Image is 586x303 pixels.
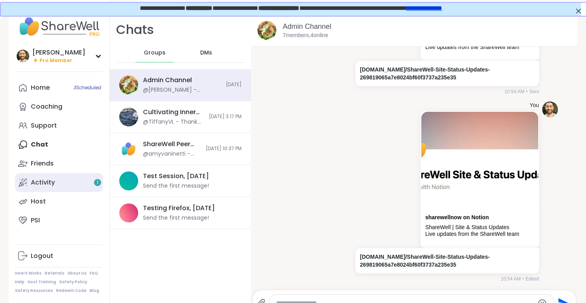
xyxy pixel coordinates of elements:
a: Logout [15,247,103,265]
img: ShareWell | Site & Status Updates [421,112,538,210]
span: Edited [526,275,539,282]
a: Coaching [15,97,103,116]
div: Send the first message! [143,182,209,190]
a: Activity1 [15,173,103,192]
div: Live updates from the ShareWell team [425,44,534,51]
img: Cultivating Inner Strength: Emotional Regulation, Sep 09 [119,107,138,126]
img: ShareWell Nav Logo [15,13,103,40]
div: Friends [31,159,54,168]
div: Activity [31,178,55,187]
a: Admin Channel [283,23,331,30]
span: • [526,88,528,95]
a: Redeem Code [56,288,86,294]
span: [DATE] 3:17 PM [209,113,242,120]
a: Blog [90,288,99,294]
a: Friends [15,154,103,173]
span: [DATE] 10:37 PM [206,145,242,152]
a: PSI [15,211,103,230]
div: Test Session, [DATE] [143,172,209,181]
a: Host [15,192,103,211]
img: ShareWell Peer Council [119,139,138,158]
a: Referrals [45,271,64,276]
div: @amyvaninetti - Thank you for sharing your perspectives, and for the genuine care you show for ou... [143,150,201,158]
h4: You [530,102,539,109]
span: Pro Member [39,57,72,64]
div: [PERSON_NAME] [32,48,85,57]
a: FAQ [90,271,98,276]
img: Admin Channel [257,21,276,40]
a: [DOMAIN_NAME]/ShareWell-Site-Status-Updates-269819065a7e8024bf60f3737a235e35 [360,254,490,268]
div: ShareWell Peer Council [143,140,201,149]
div: Support [31,121,57,130]
div: ShareWell | Site & Status Updates [425,224,534,231]
div: Testing Firefox, [DATE] [143,204,215,213]
a: [DOMAIN_NAME]/ShareWell-Site-Status-Updates-269819065a7e8024bf60f3737a235e35 [360,66,490,81]
a: Host Training [28,279,56,285]
div: @[PERSON_NAME] - [DOMAIN_NAME]/ShareWell-Site-Status-Updates-269819065a7e8024bf60f3737a235e35 [143,86,221,94]
span: DMs [200,49,212,57]
div: @TiffanyVL - Thank you so much [PERSON_NAME] :-) [143,118,204,126]
span: Groups [144,49,165,57]
h1: Chats [116,21,154,39]
span: [DATE] [226,81,242,88]
span: • [522,275,524,282]
img: brett [17,50,29,62]
span: 10:54 AM [501,275,521,282]
span: 3 Scheduled [73,85,101,91]
img: Testing Firefox, Sep 10 [119,203,138,222]
div: Cultivating Inner Strength: Emotional Regulation, [DATE] [143,108,204,117]
img: Test Session, Sep 08 [119,171,138,190]
a: Safety Policy [59,279,87,285]
div: Logout [31,252,53,260]
div: Host [31,197,46,206]
img: https://sharewell-space-live.sfo3.digitaloceanspaces.com/user-generated/d9ea036c-8686-480c-8a8f-e... [542,102,558,117]
a: Safety Resources [15,288,53,294]
a: About Us [68,271,86,276]
a: Help [15,279,24,285]
a: Home3Scheduled [15,78,103,97]
a: Attachment [425,214,489,220]
div: Home [31,83,50,92]
div: Send the first message! [143,214,209,222]
span: 10:54 AM [504,88,524,95]
div: PSI [31,216,40,225]
a: Support [15,116,103,135]
a: How It Works [15,271,41,276]
div: Live updates from the ShareWell team [425,231,534,237]
span: 1 [97,179,98,186]
span: Sent [529,88,539,95]
div: Coaching [31,102,62,111]
div: Admin Channel [143,76,192,85]
img: Admin Channel [119,75,138,94]
p: 7 members, 4 online [283,32,328,40]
